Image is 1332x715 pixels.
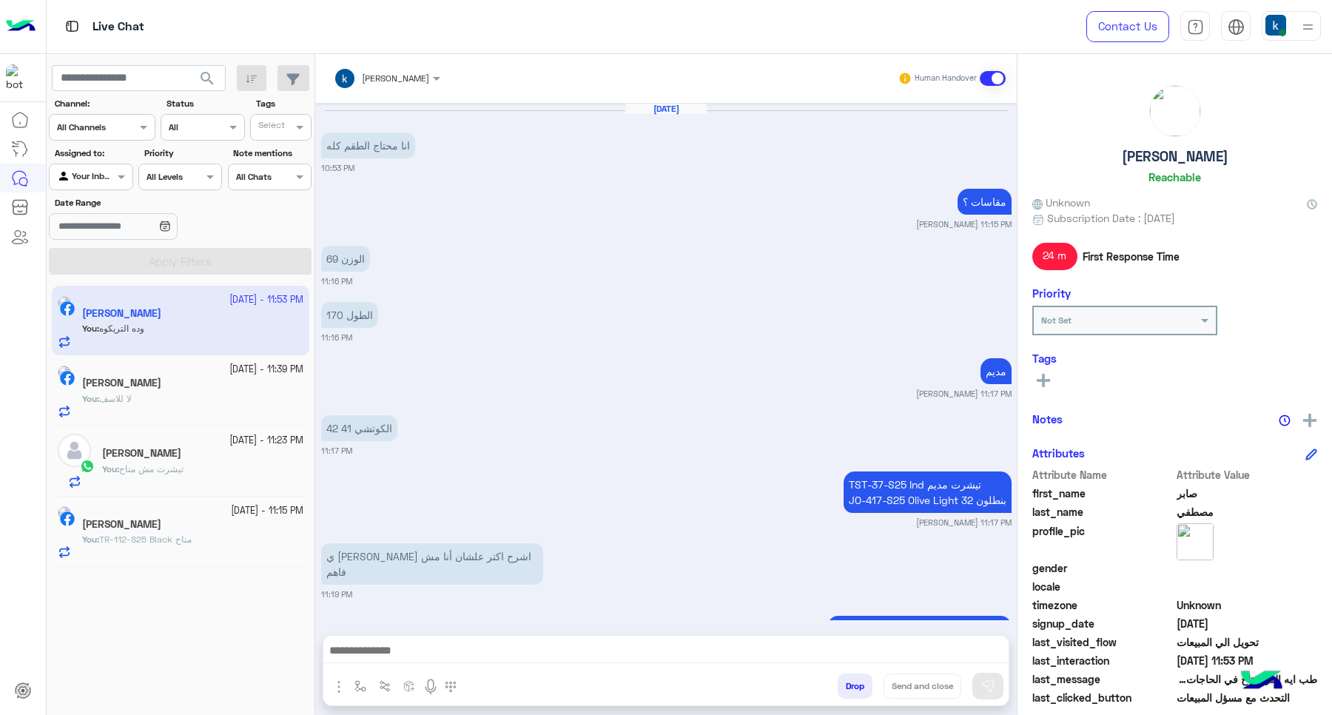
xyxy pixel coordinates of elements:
[916,388,1012,400] small: [PERSON_NAME] 11:17 PM
[82,518,161,531] h5: Alaa AbdelRazek
[102,447,181,460] h5: Mohamed
[422,678,440,696] img: send voice note
[1032,523,1174,557] span: profile_pic
[189,65,226,97] button: search
[60,511,75,526] img: Facebook
[321,302,378,328] p: 6/10/2025, 11:16 PM
[1032,597,1174,613] span: timezone
[1041,315,1072,326] b: Not Set
[321,445,352,457] small: 11:17 PM
[82,393,99,404] b: :
[625,104,707,114] h6: [DATE]
[166,97,243,110] label: Status
[1032,634,1174,650] span: last_visited_flow
[229,434,303,448] small: [DATE] - 11:23 PM
[1032,195,1090,210] span: Unknown
[6,11,36,42] img: Logo
[1032,243,1077,269] span: 24 m
[1032,616,1174,631] span: signup_date
[838,674,872,699] button: Drop
[1177,504,1318,520] span: مصطفي
[1279,414,1291,426] img: notes
[229,363,303,377] small: [DATE] - 11:39 PM
[980,679,995,694] img: send message
[58,434,91,467] img: defaultAdmin.png
[1299,18,1317,36] img: profile
[1177,560,1318,576] span: null
[321,246,370,272] p: 6/10/2025, 11:16 PM
[1032,690,1174,705] span: last_clicked_button
[256,97,310,110] label: Tags
[63,17,81,36] img: tab
[82,534,99,545] b: :
[445,681,457,693] img: make a call
[915,73,977,84] small: Human Handover
[362,73,429,84] span: [PERSON_NAME]
[321,543,543,585] p: 6/10/2025, 11:19 PM
[102,463,117,474] span: You
[884,674,961,699] button: Send and close
[1032,653,1174,668] span: last_interaction
[1187,19,1204,36] img: tab
[1177,579,1318,594] span: null
[92,17,144,37] p: Live Chat
[58,506,71,520] img: picture
[82,377,161,389] h5: Ahmed El Gendy
[60,371,75,386] img: Facebook
[231,504,303,518] small: [DATE] - 11:15 PM
[1177,690,1318,705] span: التحدث مع مسؤل المبيعات
[827,616,1012,642] p: 6/10/2025, 11:22 PM
[1083,249,1180,264] span: First Response Time
[256,118,285,135] div: Select
[1032,671,1174,687] span: last_message
[321,162,354,174] small: 10:53 PM
[980,358,1012,384] p: 6/10/2025, 11:17 PM
[55,147,131,160] label: Assigned to:
[1032,412,1063,426] h6: Notes
[82,534,97,545] span: You
[1177,467,1318,483] span: Attribute Value
[233,147,309,160] label: Note mentions
[55,196,221,209] label: Date Range
[80,459,95,474] img: WhatsApp
[99,393,132,404] span: لا للاسف
[373,674,397,698] button: Trigger scenario
[6,64,33,91] img: 713415422032625
[119,463,184,474] span: تيشرت مش متاح
[354,680,366,692] img: select flow
[1150,86,1200,136] img: picture
[1177,597,1318,613] span: Unknown
[1177,486,1318,501] span: صابر
[1180,11,1210,42] a: tab
[55,97,154,110] label: Channel:
[321,415,397,441] p: 6/10/2025, 11:17 PM
[1148,170,1201,184] h6: Reachable
[1177,653,1318,668] span: 2025-10-06T20:53:19.86Z
[58,366,71,379] img: picture
[1236,656,1288,708] img: hulul-logo.png
[1122,148,1228,165] h5: [PERSON_NAME]
[1228,19,1245,36] img: tab
[144,147,221,160] label: Priority
[1047,210,1175,226] span: Subscription Date : [DATE]
[1032,560,1174,576] span: gender
[1032,446,1085,460] h6: Attributes
[1032,579,1174,594] span: locale
[1177,671,1318,687] span: طب ايه اللي متاح في الحاجات ديت لو
[1177,616,1318,631] span: 2024-10-12T23:42:57.686Z
[1177,634,1318,650] span: تحويل الي المبيعات
[916,218,1012,230] small: [PERSON_NAME] 11:15 PM
[916,517,1012,528] small: [PERSON_NAME] 11:17 PM
[403,680,415,692] img: create order
[1032,286,1071,300] h6: Priority
[958,189,1012,215] p: 6/10/2025, 11:15 PM
[397,674,422,698] button: create order
[198,70,216,87] span: search
[82,393,97,404] span: You
[1303,414,1316,427] img: add
[1032,467,1174,483] span: Attribute Name
[321,132,415,158] p: 6/10/2025, 10:53 PM
[49,248,312,275] button: Apply Filters
[321,275,352,287] small: 11:16 PM
[1032,504,1174,520] span: last_name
